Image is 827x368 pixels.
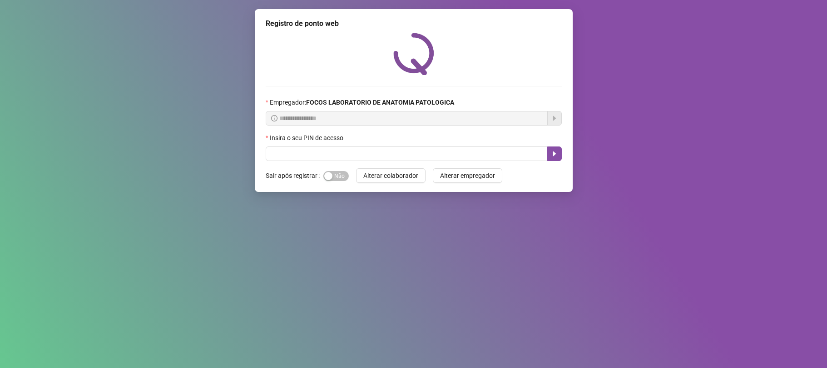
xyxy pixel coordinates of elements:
[306,99,454,106] strong: FOCOS LABORATORIO DE ANATOMIA PATOLOGICA
[356,168,426,183] button: Alterar colaborador
[433,168,502,183] button: Alterar empregador
[266,18,562,29] div: Registro de ponto web
[266,168,323,183] label: Sair após registrar
[271,115,277,121] span: info-circle
[266,133,349,143] label: Insira o seu PIN de acesso
[551,150,558,157] span: caret-right
[393,33,434,75] img: QRPoint
[363,171,418,181] span: Alterar colaborador
[270,97,454,107] span: Empregador :
[440,171,495,181] span: Alterar empregador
